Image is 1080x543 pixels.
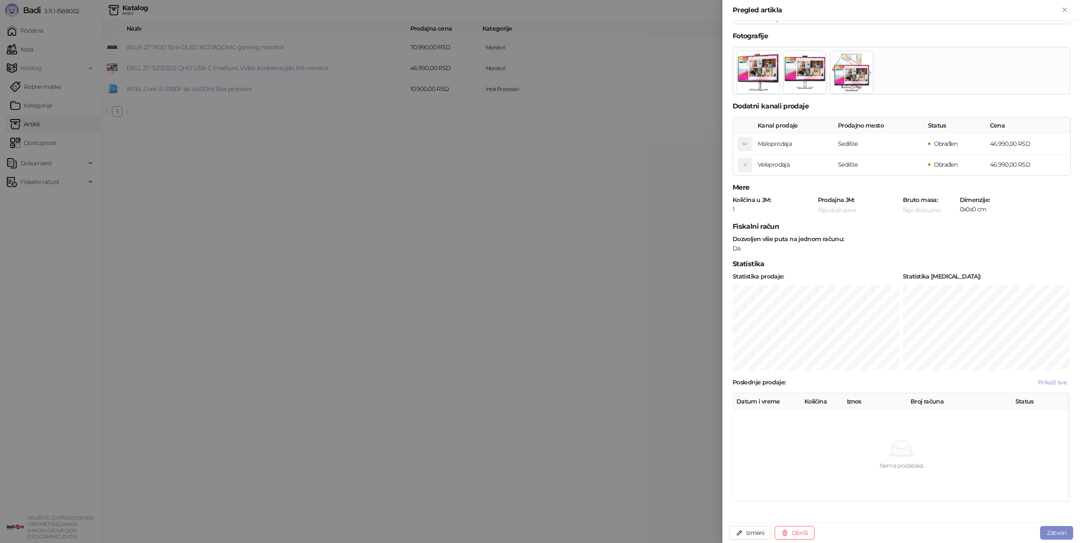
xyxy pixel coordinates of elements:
[733,31,1070,41] h5: Fotografije
[903,196,938,204] strong: Bruto masa :
[733,378,786,386] strong: Poslednje prodaje :
[835,117,925,134] th: Prodajno mesto
[987,134,1070,155] td: Cena
[775,526,815,540] button: Obriši
[733,393,801,410] th: Datum i vreme
[753,461,1049,470] div: Nema podataka
[733,235,844,243] strong: Dozvoljen više puta na jednom računu :
[987,117,1070,134] th: Cena
[959,205,1071,213] div: 0x0x0 cm
[1035,377,1070,387] button: Prikaži sve
[903,206,941,214] span: Nije dostupno
[934,161,958,168] span: Obrađen
[818,196,854,204] strong: Prodajna JM :
[801,393,843,410] th: Količina
[733,101,1070,111] h5: Dodatni kanali prodaje
[733,273,784,280] strong: Statistika prodaje :
[835,155,925,176] td: Prodajno mesto
[733,5,1060,15] div: Pregled artikla
[756,158,791,171] div: Veleprodaja
[987,155,1070,176] td: Cena
[754,134,835,155] td: Kanal prodaje
[988,158,1032,171] div: 46.990,00 RSD
[732,244,1071,252] div: Da
[988,137,1032,150] div: 46.990,00 RSD
[1038,378,1066,386] span: Prikaži sve
[960,196,990,204] strong: Dimenzije :
[733,196,771,204] strong: Količina u JM :
[1040,526,1073,540] button: Zatvori
[732,205,815,213] div: 1
[733,259,1070,269] h5: Statistika
[925,117,987,134] th: Status
[738,137,752,151] div: M
[836,158,860,171] div: Sedište
[756,137,793,150] div: Maloprodaja
[843,393,907,410] th: Iznos
[733,222,1070,232] h5: Fiskalni račun
[818,206,856,214] span: Nije dostupno
[925,155,987,176] td: Status
[836,137,860,150] div: Sedište
[729,526,771,540] button: Izmeni
[738,158,752,172] div: V
[754,155,835,176] td: Kanal prodaje
[903,273,981,280] strong: Statistika [MEDICAL_DATA] :
[1060,5,1070,15] button: Zatvori
[934,140,958,148] span: Obrađen
[907,393,1012,410] th: Broj računa
[733,182,1070,193] h5: Mere
[835,134,925,155] td: Prodajno mesto
[925,134,987,155] td: Status
[754,117,835,134] th: Kanal prodaje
